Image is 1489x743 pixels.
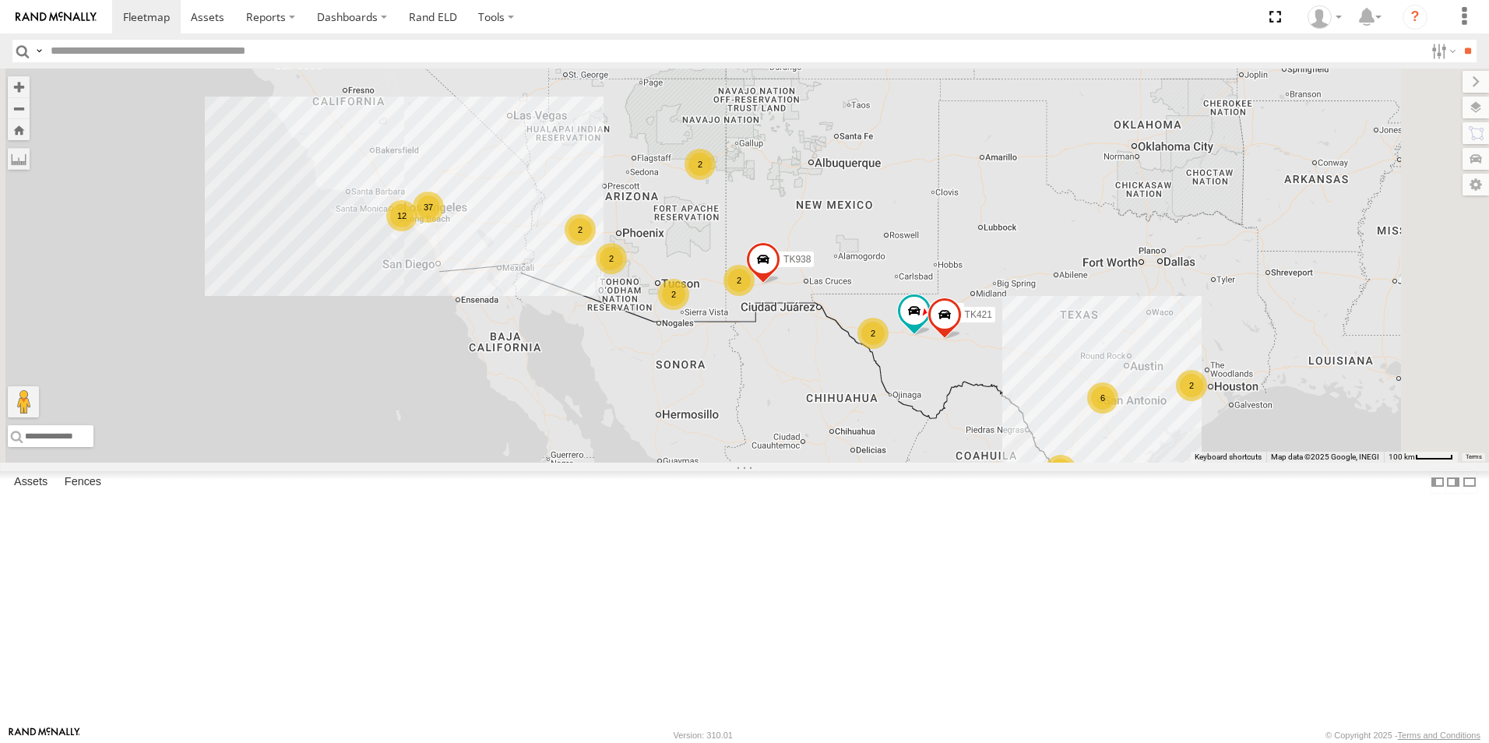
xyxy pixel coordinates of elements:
span: TK938 [783,254,811,265]
div: 2 [685,149,716,180]
span: TK421 [965,309,992,320]
a: Terms and Conditions [1398,731,1480,740]
div: 2 [658,279,689,310]
button: Zoom in [8,76,30,97]
button: Drag Pegman onto the map to open Street View [8,386,39,417]
button: Map Scale: 100 km per 45 pixels [1384,452,1458,463]
label: Assets [6,471,55,493]
div: 6 [1087,382,1118,414]
label: Dock Summary Table to the Left [1430,471,1445,494]
div: 2 [596,243,627,274]
label: Search Filter Options [1425,40,1459,62]
div: Daniel Del Muro [1302,5,1347,29]
div: 37 [413,192,444,223]
div: 2 [1176,370,1207,401]
label: Hide Summary Table [1462,471,1477,494]
div: Version: 310.01 [674,731,733,740]
div: 2 [857,318,889,349]
i: ? [1403,5,1427,30]
div: 2 [565,214,596,245]
button: Keyboard shortcuts [1195,452,1262,463]
span: Map data ©2025 Google, INEGI [1271,452,1379,461]
label: Search Query [33,40,45,62]
button: Zoom Home [8,119,30,140]
div: © Copyright 2025 - [1325,731,1480,740]
label: Fences [57,471,109,493]
div: 12 [386,200,417,231]
label: Map Settings [1463,174,1489,195]
label: Measure [8,148,30,170]
a: Terms (opens in new tab) [1466,454,1482,460]
span: 100 km [1389,452,1415,461]
label: Dock Summary Table to the Right [1445,471,1461,494]
div: 2 [723,265,755,296]
a: Visit our Website [9,727,80,743]
div: 6 [1045,455,1076,486]
img: rand-logo.svg [16,12,97,23]
button: Zoom out [8,97,30,119]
